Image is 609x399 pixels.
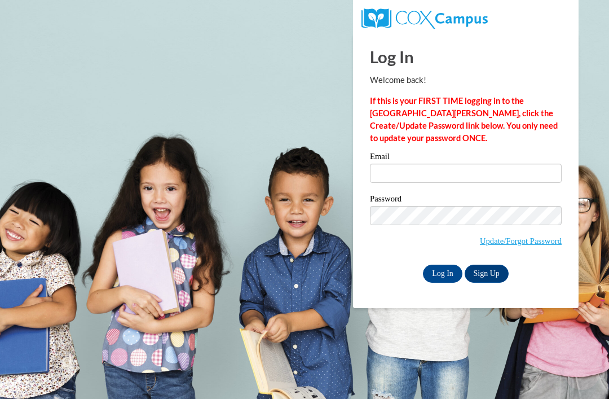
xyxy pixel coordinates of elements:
iframe: Button to launch messaging window [564,354,600,390]
img: COX Campus [361,8,488,29]
h1: Log In [370,45,562,68]
label: Email [370,152,562,164]
a: Update/Forgot Password [480,236,562,245]
p: Welcome back! [370,74,562,86]
strong: If this is your FIRST TIME logging in to the [GEOGRAPHIC_DATA][PERSON_NAME], click the Create/Upd... [370,96,558,143]
a: Sign Up [465,265,509,283]
input: Log In [423,265,462,283]
label: Password [370,195,562,206]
